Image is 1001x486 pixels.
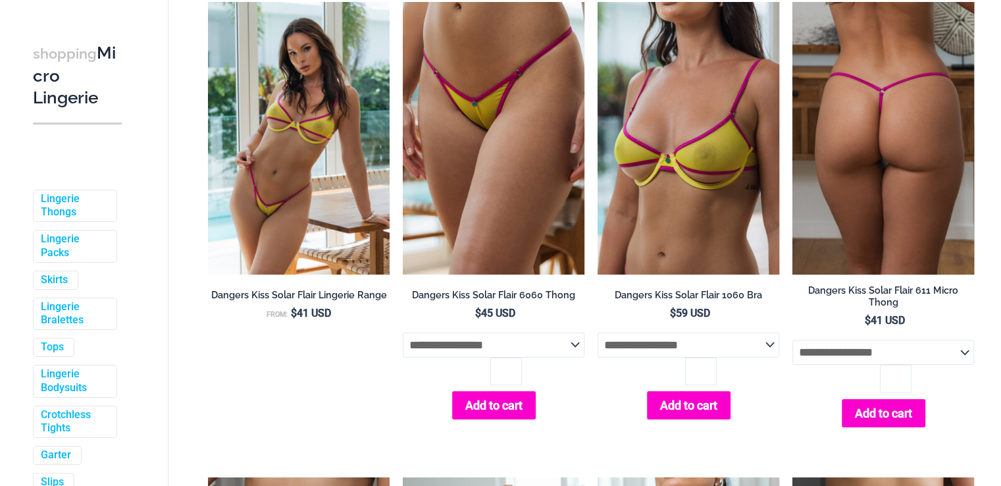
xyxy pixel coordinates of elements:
[792,284,974,314] a: Dangers Kiss Solar Flair 611 Micro Thong
[792,2,974,275] img: Dangers Kiss Solar Flair 611 Micro 02
[403,2,584,275] img: Dangers Kiss Solar Flair 6060 Thong 01
[865,314,871,327] span: $
[403,2,584,275] a: Dangers Kiss Solar Flair 6060 Thong 01Dangers Kiss Solar Flair 6060 Thong 02Dangers Kiss Solar Fl...
[41,273,68,287] a: Skirts
[598,2,779,275] a: Dangers Kiss Solar Flair 1060 Bra 01Dangers Kiss Solar Flair 1060 Bra 02Dangers Kiss Solar Flair ...
[41,449,71,463] a: Garter
[403,289,584,302] h2: Dangers Kiss Solar Flair 6060 Thong
[41,367,107,395] a: Lingerie Bodysuits
[647,391,731,419] button: Add to cart
[865,314,905,327] bdi: 41 USD
[41,408,107,436] a: Crotchless Tights
[792,2,974,275] a: Dangers Kiss Solar Flair 611 Micro 01Dangers Kiss Solar Flair 611 Micro 02Dangers Kiss Solar Flai...
[792,284,974,309] h2: Dangers Kiss Solar Flair 611 Micro Thong
[598,289,779,302] h2: Dangers Kiss Solar Flair 1060 Bra
[208,2,390,275] a: Dangers Kiss Solar Flair 1060 Bra 6060 Thong 01Dangers Kiss Solar Flair 1060 Bra 6060 Thong 04Dan...
[33,42,122,109] h3: Micro Lingerie
[670,307,710,319] bdi: 59 USD
[842,399,925,427] button: Add to cart
[475,307,481,319] span: $
[452,391,536,419] button: Add to cart
[208,289,390,302] h2: Dangers Kiss Solar Flair Lingerie Range
[598,2,779,275] img: Dangers Kiss Solar Flair 1060 Bra 01
[598,289,779,306] a: Dangers Kiss Solar Flair 1060 Bra
[267,310,288,319] span: From:
[403,289,584,306] a: Dangers Kiss Solar Flair 6060 Thong
[41,300,107,328] a: Lingerie Bralettes
[291,307,331,319] bdi: 41 USD
[880,365,911,392] input: Product quantity
[685,358,716,385] input: Product quantity
[475,307,515,319] bdi: 45 USD
[33,45,97,62] span: shopping
[41,341,64,355] a: Tops
[670,307,676,319] span: $
[41,233,107,261] a: Lingerie Packs
[291,307,297,319] span: $
[41,192,107,220] a: Lingerie Thongs
[208,2,390,275] img: Dangers Kiss Solar Flair 1060 Bra 6060 Thong 01
[490,358,521,385] input: Product quantity
[208,289,390,306] a: Dangers Kiss Solar Flair Lingerie Range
